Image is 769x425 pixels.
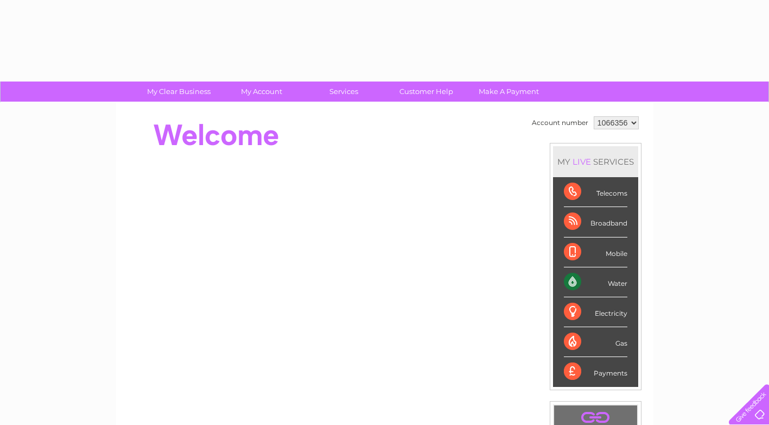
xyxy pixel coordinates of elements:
[564,327,627,357] div: Gas
[529,114,591,132] td: Account number
[564,297,627,327] div: Electricity
[564,267,627,297] div: Water
[134,82,224,102] a: My Clear Business
[299,82,389,102] a: Services
[564,237,627,267] div: Mobile
[217,82,306,102] a: My Account
[382,82,471,102] a: Customer Help
[553,146,638,177] div: MY SERVICES
[570,157,593,167] div: LIVE
[564,177,627,207] div: Telecoms
[464,82,554,102] a: Make A Payment
[564,207,627,237] div: Broadband
[564,357,627,386] div: Payments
